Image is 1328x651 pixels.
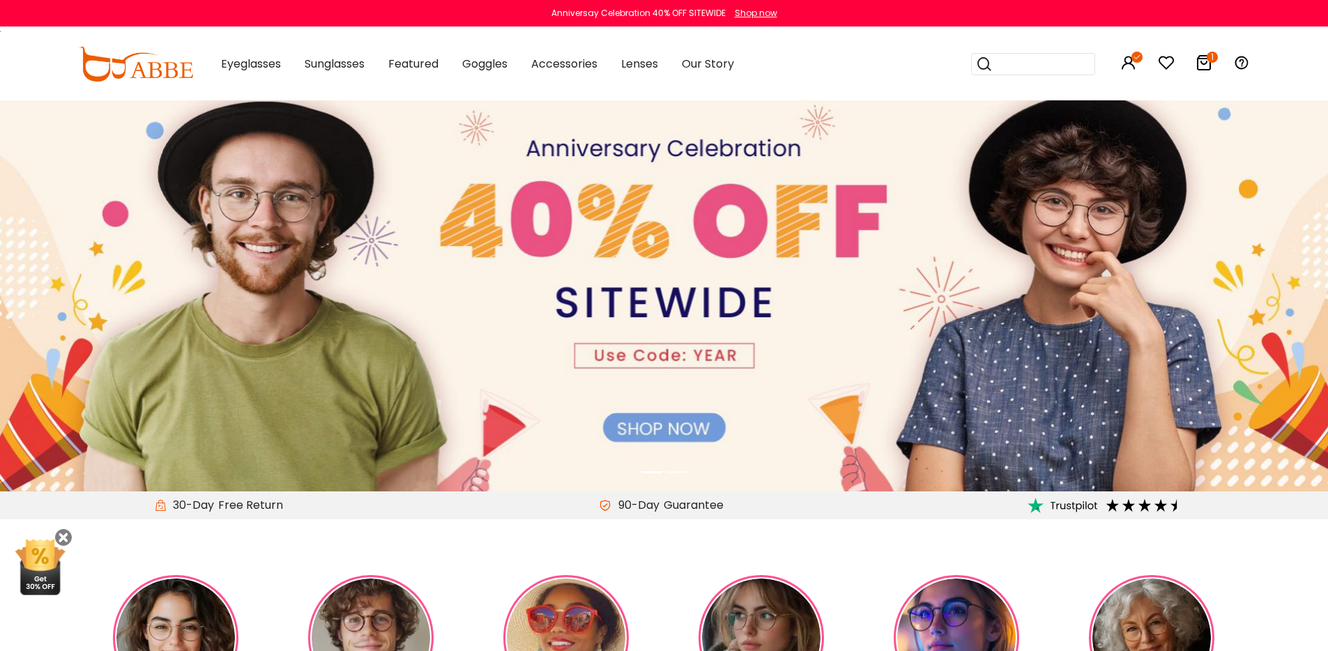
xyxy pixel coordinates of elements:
[728,7,777,19] a: Shop now
[551,7,726,20] div: Anniversay Celebration 40% OFF SITEWIDE
[682,56,734,72] span: Our Story
[735,7,777,20] div: Shop now
[214,497,287,514] div: Free Return
[1207,52,1218,63] i: 1
[621,56,658,72] span: Lenses
[305,56,365,72] span: Sunglasses
[221,56,281,72] span: Eyeglasses
[462,56,507,72] span: Goggles
[611,497,659,514] span: 90-Day
[1196,57,1212,73] a: 1
[166,497,214,514] span: 30-Day
[388,56,438,72] span: Featured
[79,47,193,82] img: abbeglasses.com
[14,539,66,595] img: mini welcome offer
[531,56,597,72] span: Accessories
[659,497,728,514] div: Guarantee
